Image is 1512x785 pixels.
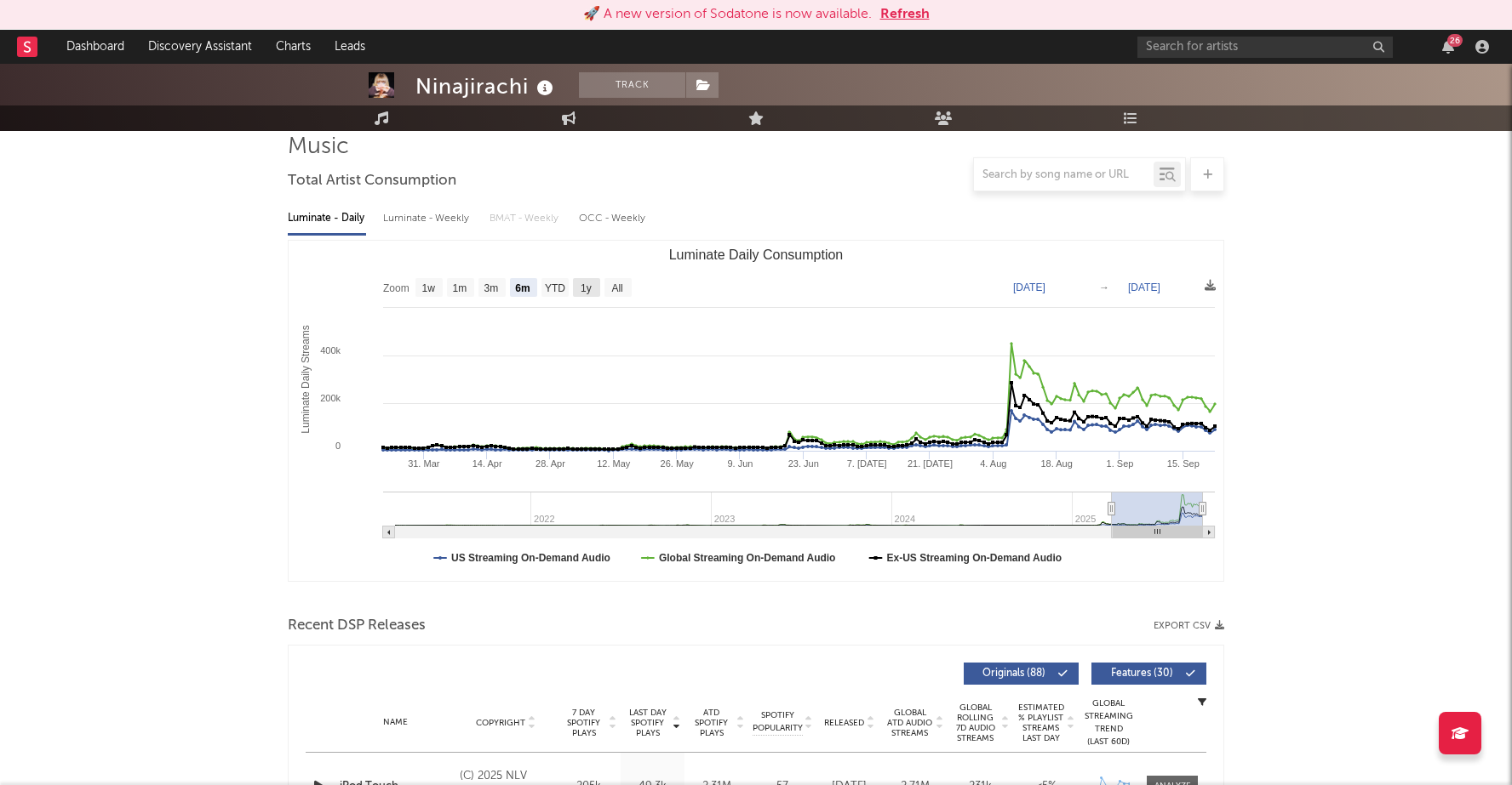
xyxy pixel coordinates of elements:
text: → [1099,282,1109,293]
text: 26. May [661,458,695,469]
button: Track [579,72,685,98]
text: 7. [DATE] [847,458,887,469]
button: Export CSV [1154,621,1224,631]
text: 31. Mar [408,458,440,469]
svg: Luminate Daily Consumption [289,241,1223,581]
span: Copyright [476,718,525,728]
text: 6m [515,282,530,294]
button: Features(30) [1091,663,1206,685]
a: Discovery Assistant [136,30,264,64]
span: 7 Day Spotify Plays [561,708,606,738]
button: Originals(88) [964,663,1079,685]
text: 0 [335,441,341,451]
text: 21. [DATE] [908,458,953,469]
text: 1y [581,282,592,294]
text: 3m [484,282,499,294]
input: Search by song name or URL [974,168,1154,182]
text: Zoom [383,282,409,294]
text: [DATE] [1128,282,1160,293]
span: Recent DSP Releases [288,616,426,636]
div: Name [340,716,451,729]
text: 28. Apr [535,458,565,469]
span: Music [288,137,349,157]
span: Features ( 30 ) [1102,668,1181,679]
span: ATD Spotify Plays [689,708,734,738]
a: Leads [323,30,377,64]
text: 200k [320,393,341,403]
input: Search for artists [1137,37,1393,58]
div: Global Streaming Trend (Last 60D) [1083,697,1134,748]
div: Luminate - Daily [288,204,366,233]
div: 🚀 A new version of Sodatone is now available. [583,4,872,25]
span: Released [824,718,864,728]
div: Luminate - Weekly [383,204,472,233]
div: OCC - Weekly [579,204,647,233]
button: 26 [1442,40,1454,54]
text: 1w [422,282,436,294]
text: 400k [320,345,341,356]
text: Luminate Daily Consumption [669,247,844,262]
text: 4. Aug [980,458,1006,469]
span: Originals ( 88 ) [975,668,1053,679]
text: 18. Aug [1040,458,1072,469]
text: 1m [453,282,467,294]
span: Global Rolling 7D Audio Streams [952,703,999,743]
text: All [611,282,622,294]
span: Spotify Popularity [753,709,803,735]
text: 12. May [597,458,631,469]
span: Global ATD Audio Streams [886,708,933,738]
text: Ex-US Streaming On-Demand Audio [887,552,1062,564]
a: Dashboard [54,30,136,64]
text: US Streaming On-Demand Audio [451,552,610,564]
text: 14. Apr [472,458,502,469]
span: Last Day Spotify Plays [625,708,670,738]
text: Luminate Daily Streams [300,325,312,433]
text: 15. Sep [1167,458,1200,469]
span: Estimated % Playlist Streams Last Day [1017,703,1064,743]
text: 1. Sep [1107,458,1134,469]
text: Global Streaming On-Demand Audio [659,552,836,564]
div: 26 [1447,34,1463,47]
text: YTD [545,282,565,294]
div: Ninajirachi [415,72,558,100]
button: Refresh [880,4,930,25]
text: 9. Jun [727,458,753,469]
text: [DATE] [1013,282,1045,293]
text: 23. Jun [788,458,819,469]
a: Charts [264,30,323,64]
